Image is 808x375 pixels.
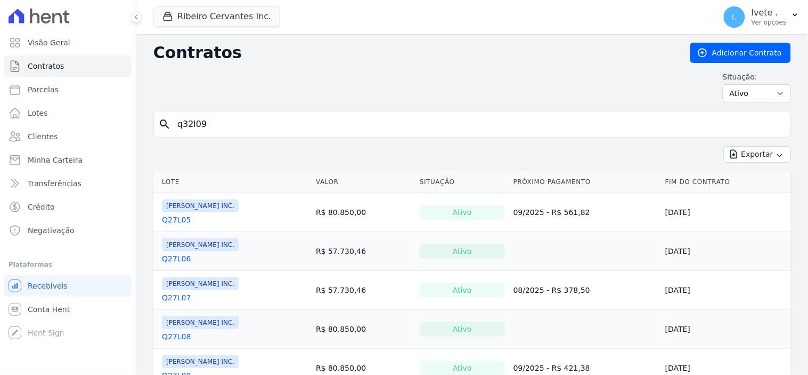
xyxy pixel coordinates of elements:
[312,193,415,232] td: R$ 80.850,00
[420,205,505,220] div: Ativo
[513,364,590,372] a: 09/2025 - R$ 421,38
[690,43,791,63] a: Adicionar Contrato
[4,32,132,53] a: Visão Geral
[4,196,132,218] a: Crédito
[715,2,808,32] button: I. Ivete . Ver opções
[153,6,280,27] button: Ribeiro Cervantes Inc.
[312,310,415,349] td: R$ 80.850,00
[4,220,132,241] a: Negativação
[513,286,590,294] a: 08/2025 - R$ 378,50
[312,171,415,193] th: Valor
[4,55,132,77] a: Contratos
[752,7,787,18] p: Ivete .
[420,283,505,298] div: Ativo
[661,271,791,310] td: [DATE]
[661,310,791,349] td: [DATE]
[153,43,673,62] h2: Contratos
[661,171,791,193] th: Fim do Contrato
[661,232,791,271] td: [DATE]
[4,79,132,100] a: Parcelas
[162,277,239,290] span: [PERSON_NAME] INC.
[312,232,415,271] td: R$ 57.730,46
[28,202,55,212] span: Crédito
[28,304,70,315] span: Conta Hent
[153,171,312,193] th: Lote
[162,355,239,368] span: [PERSON_NAME] INC.
[724,146,791,163] button: Exportar
[732,13,737,21] span: I.
[513,208,590,217] a: 09/2025 - R$ 561,82
[162,331,191,342] a: Q27L08
[162,292,191,303] a: Q27L07
[509,171,661,193] th: Próximo Pagamento
[162,316,239,329] span: [PERSON_NAME] INC.
[4,299,132,320] a: Conta Hent
[162,200,239,212] span: [PERSON_NAME] INC.
[28,37,70,48] span: Visão Geral
[28,61,64,71] span: Contratos
[28,281,68,291] span: Recebíveis
[723,71,791,82] label: Situação:
[415,171,509,193] th: Situação
[162,214,191,225] a: Q27L05
[4,102,132,124] a: Lotes
[28,155,83,165] span: Minha Carteira
[28,131,58,142] span: Clientes
[162,238,239,251] span: [PERSON_NAME] INC.
[420,244,505,259] div: Ativo
[4,126,132,147] a: Clientes
[171,114,786,135] input: Buscar por nome do lote
[661,193,791,232] td: [DATE]
[4,173,132,194] a: Transferências
[420,322,505,337] div: Ativo
[28,84,59,95] span: Parcelas
[162,253,191,264] a: Q27L06
[28,108,48,118] span: Lotes
[28,225,75,236] span: Negativação
[312,271,415,310] td: R$ 57.730,46
[158,118,171,131] i: search
[4,275,132,297] a: Recebíveis
[4,149,132,171] a: Minha Carteira
[752,18,787,27] p: Ver opções
[28,178,81,189] span: Transferências
[9,258,127,271] div: Plataformas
